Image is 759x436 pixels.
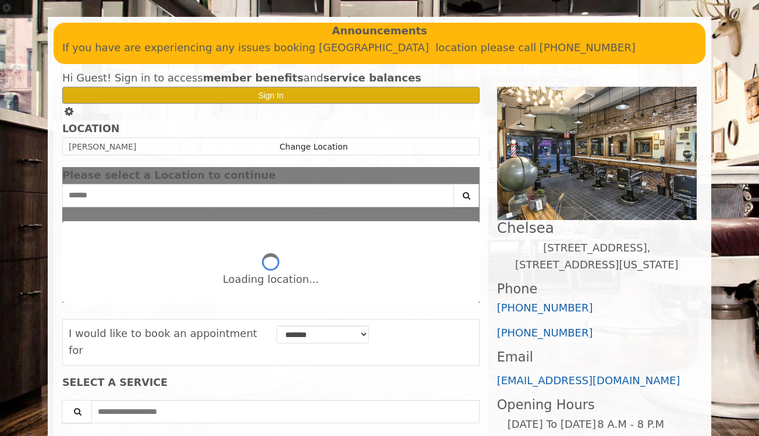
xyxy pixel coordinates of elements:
a: [EMAIL_ADDRESS][DOMAIN_NAME] [497,374,680,387]
div: Center Select [62,184,480,213]
td: 8 A.M - 8 P.M [597,416,687,434]
h3: Opening Hours [497,398,697,412]
div: SELECT A SERVICE [62,377,480,388]
h2: Chelsea [497,220,697,236]
input: Search Center [62,184,454,207]
button: close dialog [462,172,480,179]
b: member benefits [203,72,304,84]
span: Please select a Location to continue [62,169,276,181]
span: [PERSON_NAME] [69,142,136,151]
h3: Phone [497,282,697,296]
div: Hi Guest! Sign in to access and [62,70,480,87]
b: Announcements [332,23,427,40]
b: LOCATION [62,123,119,134]
span: I would like to book an appointment for [69,327,257,356]
button: Service Search [62,400,92,423]
p: [STREET_ADDRESS],[STREET_ADDRESS][US_STATE] [497,240,697,274]
td: [DATE] To [DATE] [507,416,597,434]
button: Sign In [62,87,480,104]
h3: Email [497,350,697,364]
p: If you have are experiencing any issues booking [GEOGRAPHIC_DATA] location please call [PHONE_NUM... [62,40,697,56]
a: [PHONE_NUMBER] [497,327,593,339]
div: Loading location... [223,271,319,288]
b: service balances [323,72,421,84]
i: Search button [460,192,473,200]
a: Change Location [279,142,347,151]
a: [PHONE_NUMBER] [497,302,593,314]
